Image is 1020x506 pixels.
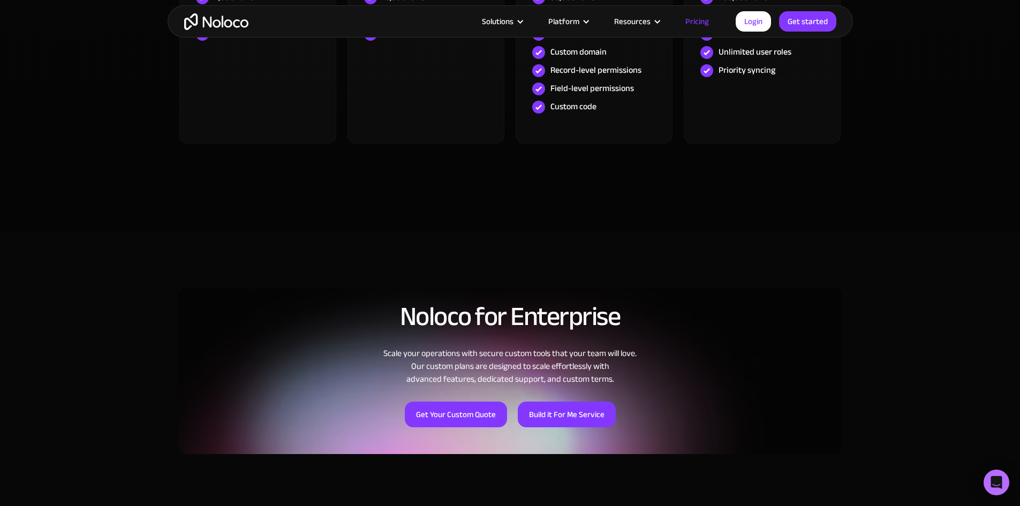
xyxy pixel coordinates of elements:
[535,14,601,28] div: Platform
[550,64,641,76] div: Record-level permissions
[469,14,535,28] div: Solutions
[719,64,775,76] div: Priority syncing
[178,347,842,386] div: Scale your operations with secure custom tools that your team will love. Our custom plans are des...
[550,101,596,112] div: Custom code
[614,14,651,28] div: Resources
[984,470,1009,495] div: Open Intercom Messenger
[482,14,513,28] div: Solutions
[736,11,771,32] a: Login
[184,13,248,30] a: home
[550,46,607,58] div: Custom domain
[518,402,616,427] a: Build it For Me Service
[779,11,836,32] a: Get started
[601,14,672,28] div: Resources
[719,46,791,58] div: Unlimited user roles
[550,82,634,94] div: Field-level permissions
[178,302,842,331] h2: Noloco for Enterprise
[672,14,722,28] a: Pricing
[548,14,579,28] div: Platform
[405,402,507,427] a: Get Your Custom Quote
